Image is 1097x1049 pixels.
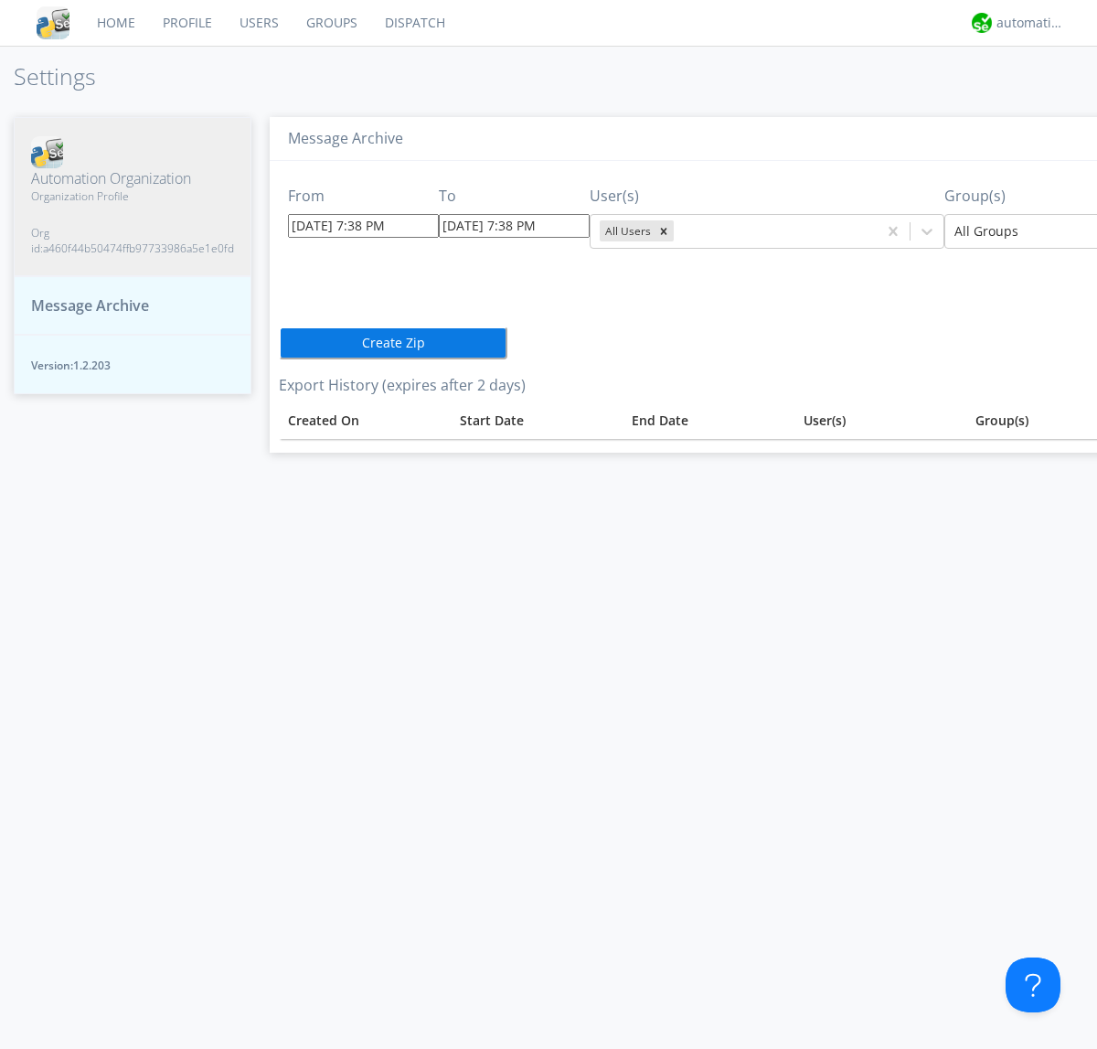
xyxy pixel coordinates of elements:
h3: To [439,188,590,205]
span: Org id: a460f44b50474ffb97733986a5e1e0fd [31,225,234,256]
img: cddb5a64eb264b2086981ab96f4c1ba7 [37,6,69,39]
div: All Users [600,220,654,241]
button: Create Zip [279,326,507,359]
th: User(s) [794,402,966,439]
button: Version:1.2.203 [14,335,251,394]
span: Version: 1.2.203 [31,358,234,373]
div: Remove All Users [654,220,674,241]
span: Message Archive [31,295,149,316]
h3: From [288,188,439,205]
img: d2d01cd9b4174d08988066c6d424eccd [972,13,992,33]
th: Toggle SortBy [623,402,794,439]
h3: User(s) [590,188,944,205]
iframe: Toggle Customer Support [1006,958,1060,1012]
span: Automation Organization [31,168,234,189]
th: Toggle SortBy [279,402,451,439]
button: Message Archive [14,276,251,336]
span: Organization Profile [31,188,234,204]
th: Toggle SortBy [451,402,623,439]
button: Automation OrganizationOrganization ProfileOrg id:a460f44b50474ffb97733986a5e1e0fd [14,117,251,276]
img: cddb5a64eb264b2086981ab96f4c1ba7 [31,136,63,168]
div: automation+atlas [996,14,1065,32]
